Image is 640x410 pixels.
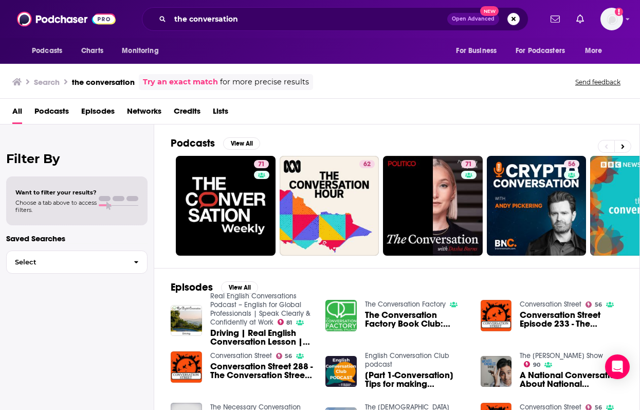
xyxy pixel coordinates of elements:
button: Select [6,251,148,274]
button: open menu [509,41,580,61]
a: 71 [461,160,476,168]
h2: Filter By [6,151,148,166]
a: 81 [278,319,292,325]
button: open menu [115,41,172,61]
button: View All [221,281,258,294]
span: Want to filter your results? [15,189,97,196]
span: Driving | Real English Conversation Lesson | English Conversation Podcast [210,329,314,346]
a: 71 [254,160,269,168]
a: Networks [127,103,161,124]
a: 90 [524,361,540,367]
a: Conversation Street 288 - The Conversation Street Awards 2017 [210,362,314,380]
img: Conversation Street Episode 233 - The Conversation Street Awards 2016 [481,300,512,331]
button: open menu [25,41,76,61]
a: Episodes [81,103,115,124]
a: Charts [75,41,109,61]
span: 56 [595,302,602,307]
span: For Podcasters [516,44,565,58]
button: Send feedback [572,78,624,86]
a: English Conversation Club podcast [365,351,449,369]
a: 56 [276,353,292,359]
span: For Business [456,44,497,58]
a: The Conversation Factory [365,300,446,309]
span: Charts [81,44,103,58]
span: 71 [258,159,265,170]
button: open menu [578,41,615,61]
span: Logged in as yonahlieberman [600,8,623,30]
a: The Michael Knowles Show [520,351,603,360]
a: Real English Conversations Podcast – English for Global Professionals | Speak Clearly & Confident... [210,292,310,327]
h2: Episodes [171,281,213,294]
a: Podchaser - Follow, Share and Rate Podcasts [17,9,116,29]
span: 56 [568,159,575,170]
a: A National Conversation About National Conversations [520,371,623,388]
a: Lists [213,103,228,124]
a: The Conversation Factory Book Club: Making Conversation with Fred Dust [365,311,468,328]
img: A National Conversation About National Conversations [481,356,512,387]
p: Saved Searches [6,234,148,243]
a: Conversation Street Episode 233 - The Conversation Street Awards 2016 [520,311,623,328]
img: [Part 1-Conversation] Tips for making conversation with strangers [325,356,357,387]
span: New [480,6,499,16]
a: Show notifications dropdown [572,10,588,28]
span: Choose a tab above to access filters. [15,199,97,213]
a: PodcastsView All [171,137,260,150]
button: open menu [449,41,509,61]
h3: the conversation [72,77,135,87]
button: Show profile menu [600,8,623,30]
h2: Podcasts [171,137,215,150]
button: Open AdvancedNew [447,13,499,25]
a: Show notifications dropdown [546,10,564,28]
a: EpisodesView All [171,281,258,294]
span: for more precise results [220,76,309,88]
a: 56 [487,156,587,256]
span: 56 [285,354,292,359]
a: 56 [564,160,579,168]
div: Open Intercom Messenger [605,354,630,379]
a: 62 [280,156,379,256]
span: Open Advanced [452,16,495,22]
img: User Profile [600,8,623,30]
a: 71 [383,156,483,256]
img: The Conversation Factory Book Club: Making Conversation with Fred Dust [325,300,357,331]
svg: Add a profile image [615,8,623,16]
a: Conversation Street [210,351,272,360]
a: 71 [176,156,276,256]
span: The Conversation Factory Book Club: Making Conversation with [PERSON_NAME] [365,311,468,328]
h3: Search [34,77,60,87]
span: Monitoring [122,44,158,58]
a: [Part 1-Conversation] Tips for making conversation with strangers [365,371,468,388]
div: Search podcasts, credits, & more... [142,7,528,31]
a: Credits [174,103,200,124]
span: More [585,44,602,58]
span: Select [7,259,125,265]
span: Podcasts [32,44,62,58]
span: 81 [286,320,292,325]
a: All [12,103,22,124]
input: Search podcasts, credits, & more... [170,11,447,27]
img: Driving | Real English Conversation Lesson | English Conversation Podcast [171,305,202,336]
a: 62 [359,160,375,168]
span: 71 [465,159,472,170]
span: 90 [533,363,540,367]
span: 56 [595,405,602,410]
a: Try an exact match [143,76,218,88]
button: View All [223,137,260,150]
a: Conversation Street [520,300,581,309]
span: 62 [363,159,371,170]
a: Podcasts [34,103,69,124]
a: Conversation Street 288 - The Conversation Street Awards 2017 [171,351,202,383]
